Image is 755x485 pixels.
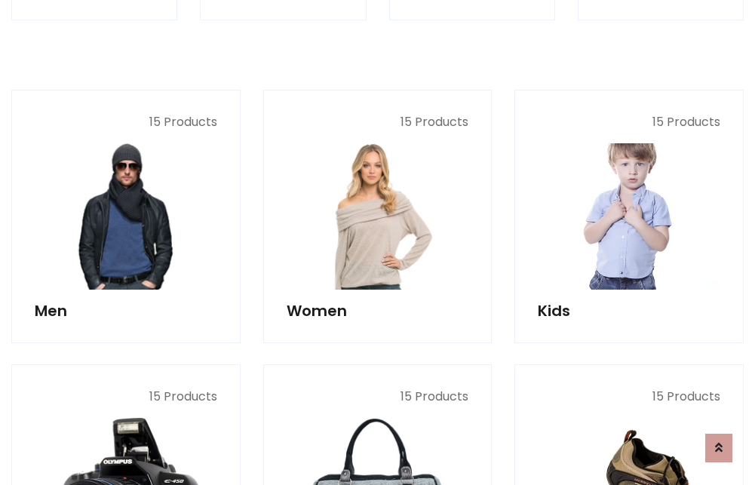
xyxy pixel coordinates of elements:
[287,113,469,131] p: 15 Products
[35,302,217,320] h5: Men
[35,388,217,406] p: 15 Products
[538,113,720,131] p: 15 Products
[287,388,469,406] p: 15 Products
[538,388,720,406] p: 15 Products
[35,113,217,131] p: 15 Products
[287,302,469,320] h5: Women
[538,302,720,320] h5: Kids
